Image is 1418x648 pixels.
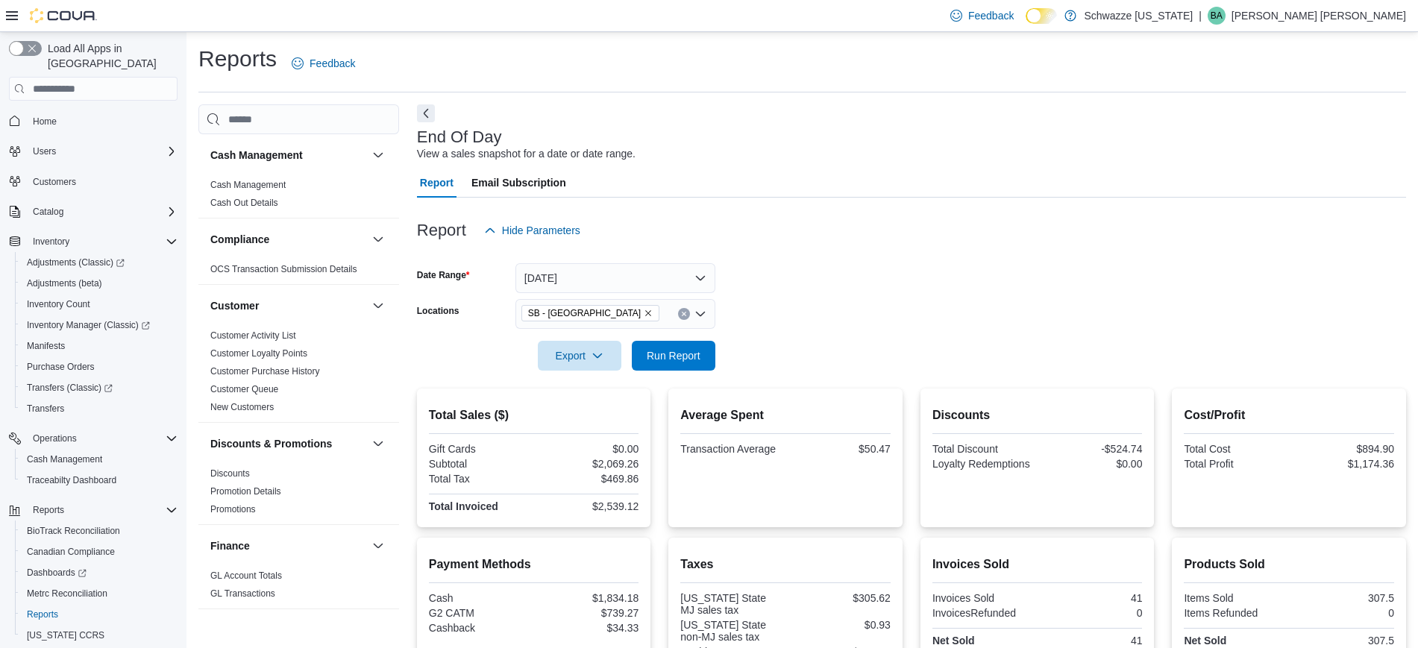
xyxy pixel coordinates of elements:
[27,501,178,519] span: Reports
[27,142,62,160] button: Users
[21,564,178,582] span: Dashboards
[210,468,250,479] span: Discounts
[21,316,178,334] span: Inventory Manager (Classic)
[210,588,275,599] a: GL Transactions
[417,128,502,146] h3: End Of Day
[694,308,706,320] button: Open list of options
[680,592,782,616] div: [US_STATE] State MJ sales tax
[21,295,178,313] span: Inventory Count
[644,309,653,318] button: Remove SB - Pueblo West from selection in this group
[417,221,466,239] h3: Report
[1084,7,1193,25] p: Schwazze [US_STATE]
[210,504,256,515] a: Promotions
[210,365,320,377] span: Customer Purchase History
[27,277,102,289] span: Adjustments (beta)
[21,400,178,418] span: Transfers
[420,168,454,198] span: Report
[27,474,116,486] span: Traceabilty Dashboard
[968,8,1014,23] span: Feedback
[33,116,57,128] span: Home
[788,619,891,631] div: $0.93
[478,216,586,245] button: Hide Parameters
[15,562,183,583] a: Dashboards
[27,588,107,600] span: Metrc Reconciliation
[210,298,259,313] h3: Customer
[21,337,178,355] span: Manifests
[21,450,178,468] span: Cash Management
[210,232,366,247] button: Compliance
[198,327,399,422] div: Customer
[15,470,183,491] button: Traceabilty Dashboard
[210,264,357,274] a: OCS Transaction Submission Details
[21,585,178,603] span: Metrc Reconciliation
[27,453,102,465] span: Cash Management
[369,435,387,453] button: Discounts & Promotions
[1208,7,1226,25] div: Brandon Allen Benoit
[27,233,75,251] button: Inventory
[21,471,178,489] span: Traceabilty Dashboard
[21,522,126,540] a: BioTrack Reconciliation
[210,588,275,600] span: GL Transactions
[27,629,104,641] span: [US_STATE] CCRS
[15,449,183,470] button: Cash Management
[210,180,286,190] a: Cash Management
[21,379,119,397] a: Transfers (Classic)
[210,198,278,208] a: Cash Out Details
[932,443,1035,455] div: Total Discount
[1184,406,1394,424] h2: Cost/Profit
[210,384,278,394] a: Customer Queue
[1184,607,1286,619] div: Items Refunded
[21,358,101,376] a: Purchase Orders
[1232,7,1406,25] p: [PERSON_NAME] [PERSON_NAME]
[15,252,183,273] a: Adjustments (Classic)
[210,232,269,247] h3: Compliance
[1041,443,1143,455] div: -$524.74
[944,1,1020,31] a: Feedback
[27,382,113,394] span: Transfers (Classic)
[198,567,399,608] div: Finance
[21,254,131,271] a: Adjustments (Classic)
[27,525,120,537] span: BioTrack Reconciliation
[21,274,178,292] span: Adjustments (beta)
[680,406,891,424] h2: Average Spent
[27,501,70,519] button: Reports
[369,230,387,248] button: Compliance
[198,465,399,524] div: Discounts & Promotions
[3,500,183,520] button: Reports
[210,401,274,413] span: New Customers
[33,504,64,516] span: Reports
[1041,592,1143,604] div: 41
[210,436,366,451] button: Discounts & Promotions
[210,570,282,582] span: GL Account Totals
[198,176,399,218] div: Cash Management
[429,592,531,604] div: Cash
[647,348,700,363] span: Run Report
[210,570,282,581] a: GL Account Totals
[210,148,303,163] h3: Cash Management
[210,330,296,342] span: Customer Activity List
[538,341,621,371] button: Export
[537,443,639,455] div: $0.00
[33,145,56,157] span: Users
[788,443,891,455] div: $50.47
[471,168,566,198] span: Email Subscription
[369,537,387,555] button: Finance
[33,236,69,248] span: Inventory
[210,485,281,497] span: Promotion Details
[3,201,183,222] button: Catalog
[429,622,531,634] div: Cashback
[27,319,150,331] span: Inventory Manager (Classic)
[21,605,64,623] a: Reports
[3,141,183,162] button: Users
[21,626,110,644] a: [US_STATE] CCRS
[21,358,178,376] span: Purchase Orders
[21,543,121,561] a: Canadian Compliance
[30,8,97,23] img: Cova
[42,41,178,71] span: Load All Apps in [GEOGRAPHIC_DATA]
[547,341,612,371] span: Export
[27,430,178,447] span: Operations
[210,347,307,359] span: Customer Loyalty Points
[27,403,64,415] span: Transfers
[210,366,320,377] a: Customer Purchase History
[210,436,332,451] h3: Discounts & Promotions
